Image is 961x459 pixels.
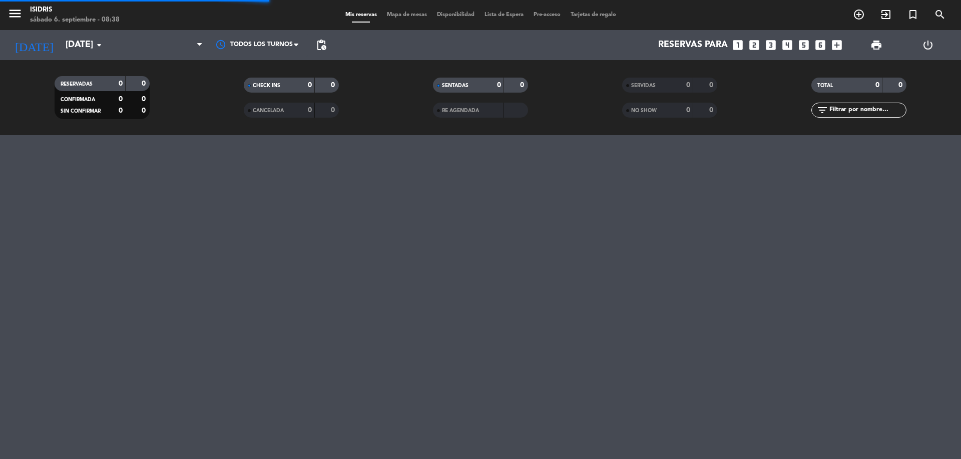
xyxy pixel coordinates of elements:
[781,39,794,52] i: looks_4
[709,82,715,89] strong: 0
[253,83,280,88] span: CHECK INS
[898,82,904,89] strong: 0
[631,108,657,113] span: NO SHOW
[764,39,777,52] i: looks_3
[8,6,23,21] i: menu
[61,97,95,102] span: CONFIRMADA
[830,39,843,52] i: add_box
[658,40,728,50] span: Reservas para
[8,34,61,56] i: [DATE]
[142,107,148,114] strong: 0
[880,9,892,21] i: exit_to_app
[870,39,882,51] span: print
[631,83,656,88] span: SERVIDAS
[875,82,879,89] strong: 0
[442,108,479,113] span: RE AGENDADA
[922,39,934,51] i: power_settings_new
[731,39,744,52] i: looks_one
[331,82,337,89] strong: 0
[816,104,828,116] i: filter_list
[142,96,148,103] strong: 0
[93,39,105,51] i: arrow_drop_down
[30,5,120,15] div: isidris
[902,30,953,60] div: LOG OUT
[119,80,123,87] strong: 0
[529,12,566,18] span: Pre-acceso
[814,39,827,52] i: looks_6
[61,82,93,87] span: RESERVADAS
[119,107,123,114] strong: 0
[817,83,833,88] span: TOTAL
[479,12,529,18] span: Lista de Espera
[686,107,690,114] strong: 0
[331,107,337,114] strong: 0
[797,39,810,52] i: looks_5
[30,15,120,25] div: sábado 6. septiembre - 08:38
[566,12,621,18] span: Tarjetas de regalo
[828,105,906,116] input: Filtrar por nombre...
[61,109,101,114] span: SIN CONFIRMAR
[382,12,432,18] span: Mapa de mesas
[907,9,919,21] i: turned_in_not
[340,12,382,18] span: Mis reservas
[142,80,148,87] strong: 0
[686,82,690,89] strong: 0
[520,82,526,89] strong: 0
[253,108,284,113] span: CANCELADA
[934,9,946,21] i: search
[119,96,123,103] strong: 0
[748,39,761,52] i: looks_two
[853,9,865,21] i: add_circle_outline
[315,39,327,51] span: pending_actions
[308,82,312,89] strong: 0
[8,6,23,25] button: menu
[497,82,501,89] strong: 0
[442,83,468,88] span: SENTADAS
[432,12,479,18] span: Disponibilidad
[709,107,715,114] strong: 0
[308,107,312,114] strong: 0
